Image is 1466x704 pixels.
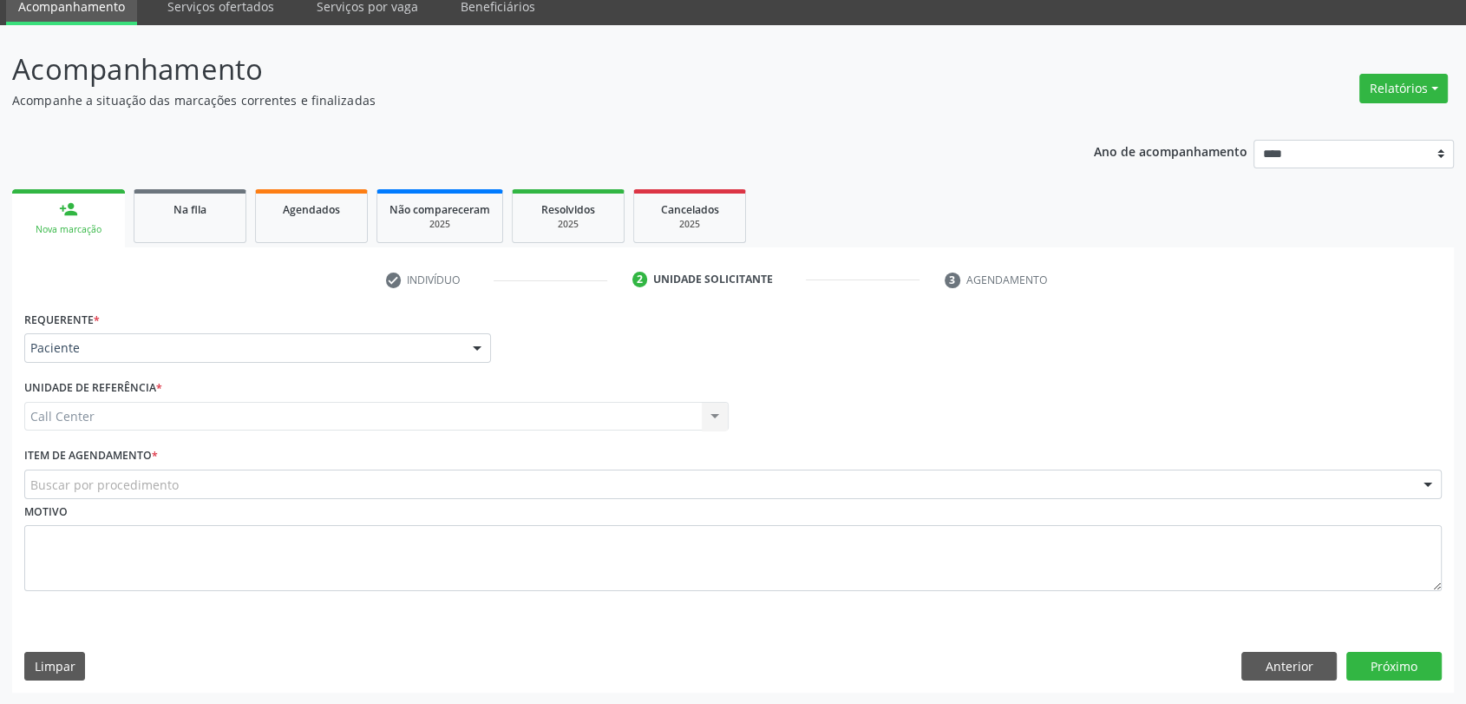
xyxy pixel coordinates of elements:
span: Cancelados [661,202,719,217]
div: Unidade solicitante [653,272,773,287]
button: Anterior [1241,652,1337,681]
span: Na fila [173,202,206,217]
label: Requerente [24,306,100,333]
div: 2 [632,272,648,287]
span: Não compareceram [389,202,490,217]
div: Nova marcação [24,223,113,236]
span: Resolvidos [541,202,595,217]
p: Acompanhamento [12,48,1021,91]
p: Ano de acompanhamento [1094,140,1247,161]
div: 2025 [525,218,612,231]
label: Motivo [24,499,68,526]
button: Próximo [1346,652,1442,681]
button: Limpar [24,652,85,681]
span: Agendados [283,202,340,217]
span: Paciente [30,339,455,357]
p: Acompanhe a situação das marcações correntes e finalizadas [12,91,1021,109]
div: 2025 [646,218,733,231]
div: person_add [59,200,78,219]
div: 2025 [389,218,490,231]
button: Relatórios [1359,74,1448,103]
span: Buscar por procedimento [30,476,179,494]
